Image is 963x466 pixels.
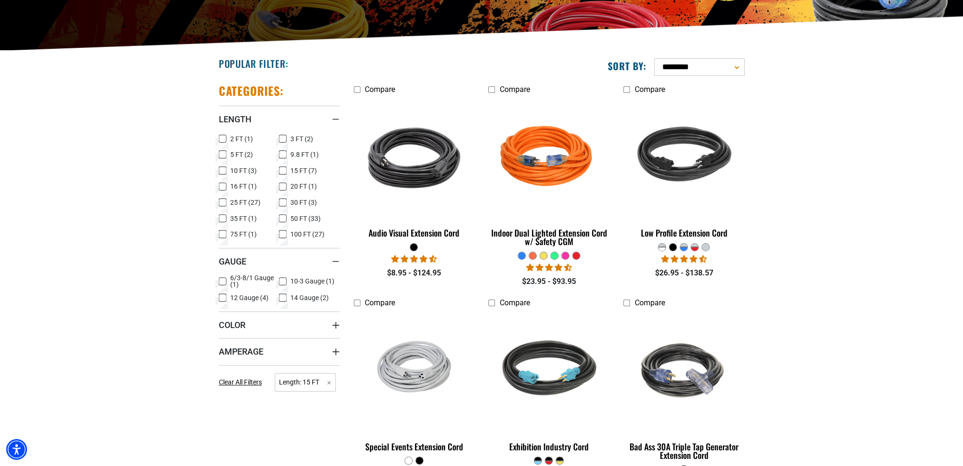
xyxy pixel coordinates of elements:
a: Length: 15 FT [275,377,336,386]
span: 10-3 Gauge (1) [290,278,334,284]
span: 50 FT (33) [290,215,321,222]
span: 6/3-8/1 Gauge (1) [230,274,276,288]
span: 4.70 stars [391,255,437,264]
div: Audio Visual Extension Cord [354,228,475,237]
span: 16 FT (1) [230,183,257,190]
img: black teal [489,317,609,426]
img: white [354,332,474,411]
a: black teal Exhibition Industry Cord [488,312,609,457]
summary: Amperage [219,338,340,365]
span: Clear All Filters [219,378,262,386]
span: Compare [365,85,395,94]
span: 25 FT (27) [230,199,261,206]
img: black [624,103,744,212]
span: 35 FT (1) [230,215,257,222]
summary: Length [219,106,340,132]
span: 75 FT (1) [230,231,257,238]
span: 30 FT (3) [290,199,317,206]
h2: Categories: [219,83,284,98]
span: Compare [634,85,665,94]
span: 100 FT (27) [290,231,324,238]
span: 4.40 stars [526,263,572,272]
img: orange [489,103,609,212]
span: 5 FT (2) [230,151,253,158]
div: Indoor Dual Lighted Extension Cord w/ Safety CGM [488,228,609,246]
div: Low Profile Extension Cord [623,228,744,237]
a: black Audio Visual Extension Cord [354,99,475,243]
img: black [354,103,474,212]
span: Length: 15 FT [275,373,336,392]
div: Bad Ass 30A Triple Tap Generator Extension Cord [623,442,744,459]
img: black [624,317,744,426]
label: Sort by: [608,60,647,72]
span: 3 FT (2) [290,136,313,142]
a: orange Indoor Dual Lighted Extension Cord w/ Safety CGM [488,99,609,251]
span: Length [219,114,252,125]
span: 9.8 FT (1) [290,151,319,158]
div: $23.95 - $93.95 [488,276,609,287]
span: 4.50 stars [661,255,707,264]
span: 15 FT (7) [290,167,317,174]
span: 14 Gauge (2) [290,294,329,301]
span: Compare [499,298,530,307]
span: Amperage [219,346,263,357]
div: Accessibility Menu [6,439,27,460]
span: Compare [365,298,395,307]
span: 2 FT (1) [230,136,253,142]
div: $26.95 - $138.57 [623,267,744,279]
summary: Gauge [219,248,340,274]
span: Gauge [219,256,246,267]
span: Color [219,320,245,330]
div: Special Events Extension Cord [354,442,475,451]
summary: Color [219,311,340,338]
span: 12 Gauge (4) [230,294,269,301]
a: black Low Profile Extension Cord [623,99,744,243]
a: white Special Events Extension Cord [354,312,475,457]
div: Exhibition Industry Cord [488,442,609,451]
a: Clear All Filters [219,377,266,387]
h2: Popular Filter: [219,57,288,70]
span: Compare [499,85,530,94]
span: 20 FT (1) [290,183,317,190]
a: black Bad Ass 30A Triple Tap Generator Extension Cord [623,312,744,465]
div: $8.95 - $124.95 [354,267,475,279]
span: Compare [634,298,665,307]
span: 10 FT (3) [230,167,257,174]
